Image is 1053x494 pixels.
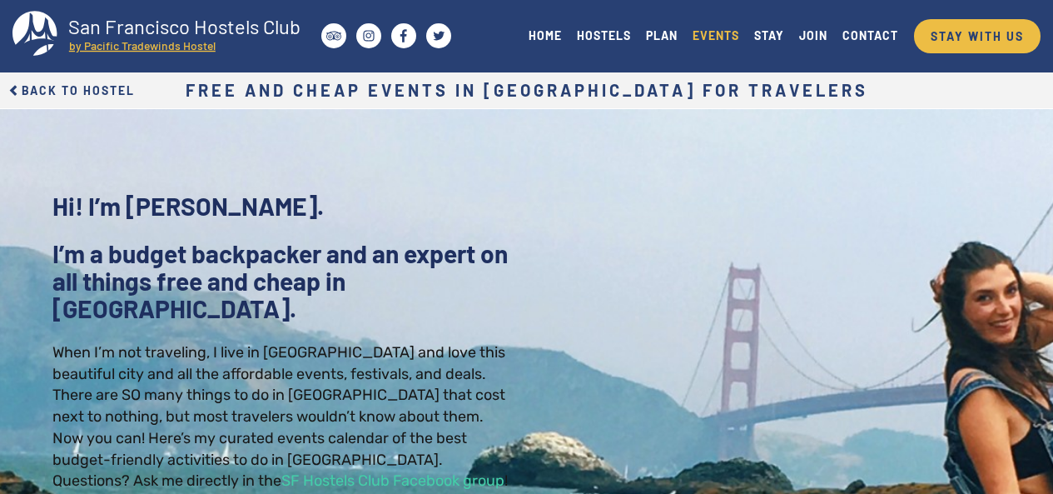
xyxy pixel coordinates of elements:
[12,11,316,61] a: San Francisco Hostels Club by Pacific Tradewinds Hostel
[638,24,685,47] a: PLAN
[569,24,638,47] a: HOSTELS
[792,24,835,47] a: JOIN
[52,192,514,220] h2: Hi! I’m [PERSON_NAME].
[52,342,514,492] p: When I’m not traveling, I live in [GEOGRAPHIC_DATA] and love this beautiful city and all the affo...
[914,19,1041,53] a: STAY WITH US
[52,240,514,322] h2: I’m a budget backpacker and an expert on all things free and cheap in [GEOGRAPHIC_DATA].
[68,14,301,38] tspan: San Francisco Hostels Club
[281,472,504,490] a: SF Hostels Club Facebook group
[835,24,906,47] a: CONTACT
[69,38,216,52] tspan: by Pacific Tradewinds Hostel
[747,24,792,47] a: STAY
[685,24,747,47] a: EVENTS
[521,24,569,47] a: HOME
[8,83,135,97] a: Back to Hostel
